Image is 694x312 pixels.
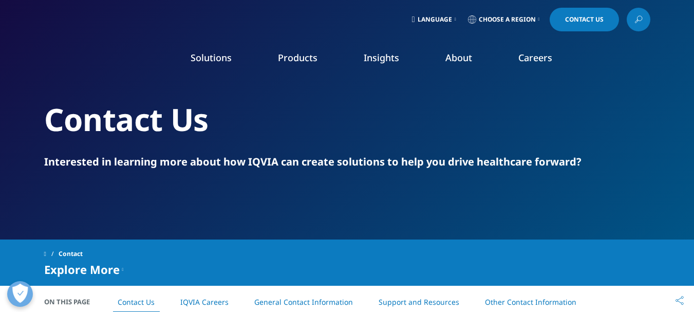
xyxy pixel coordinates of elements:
[44,297,101,307] span: On This Page
[518,51,552,64] a: Careers
[418,15,452,24] span: Language
[130,36,650,84] nav: Primary
[485,297,576,307] a: Other Contact Information
[479,15,536,24] span: Choose a Region
[59,245,83,263] span: Contact
[565,16,604,23] span: Contact Us
[44,155,650,169] div: Interested in learning more about how IQVIA can create solutions to help you drive healthcare for...
[44,100,650,139] h2: Contact Us
[118,297,155,307] a: Contact Us
[364,51,399,64] a: Insights
[254,297,353,307] a: General Contact Information
[550,8,619,31] a: Contact Us
[379,297,459,307] a: Support and Resources
[445,51,472,64] a: About
[191,51,232,64] a: Solutions
[278,51,317,64] a: Products
[180,297,229,307] a: IQVIA Careers
[44,263,120,276] span: Explore More
[7,281,33,307] button: Open Preferences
